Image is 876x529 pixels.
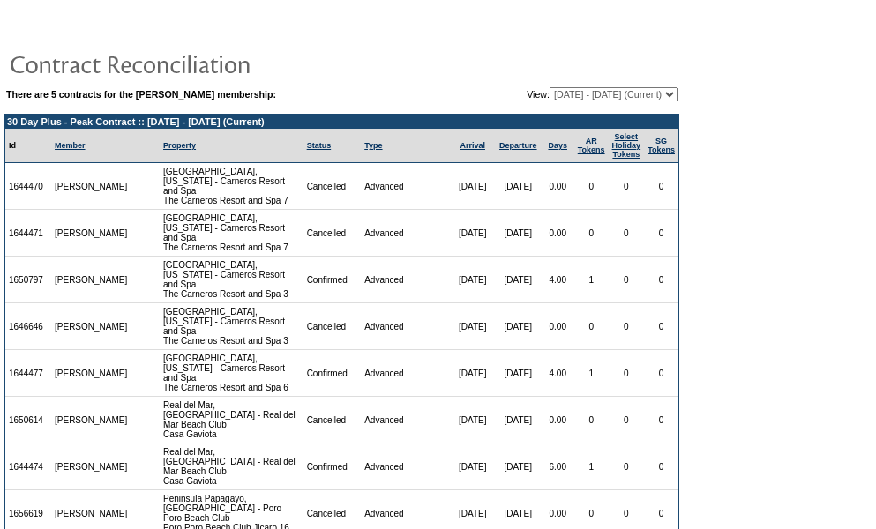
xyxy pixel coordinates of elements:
td: 0 [609,303,645,350]
td: 0 [644,257,678,303]
td: [PERSON_NAME] [51,303,131,350]
td: 0 [574,303,609,350]
td: 0 [644,303,678,350]
td: [DATE] [495,163,542,210]
td: 1 [574,257,609,303]
td: 4.00 [542,350,574,397]
td: Confirmed [303,257,362,303]
td: 0 [609,350,645,397]
td: 1646646 [5,303,51,350]
td: Confirmed [303,443,362,490]
a: Days [548,141,567,150]
td: [DATE] [450,257,494,303]
td: 0 [609,397,645,443]
td: 1644471 [5,210,51,257]
td: Advanced [361,257,450,303]
td: [DATE] [495,397,542,443]
td: [GEOGRAPHIC_DATA], [US_STATE] - Carneros Resort and Spa The Carneros Resort and Spa 3 [160,303,303,350]
td: 0 [644,350,678,397]
td: 0.00 [542,397,574,443]
td: 1 [574,350,609,397]
td: 0.00 [542,303,574,350]
td: Cancelled [303,163,362,210]
td: [DATE] [450,443,494,490]
td: 0 [609,163,645,210]
td: 6.00 [542,443,574,490]
td: [DATE] [495,210,542,257]
td: 4.00 [542,257,574,303]
td: [GEOGRAPHIC_DATA], [US_STATE] - Carneros Resort and Spa The Carneros Resort and Spa 7 [160,210,303,257]
td: [PERSON_NAME] [51,350,131,397]
a: Status [307,141,332,150]
td: 1 [574,443,609,490]
td: [GEOGRAPHIC_DATA], [US_STATE] - Carneros Resort and Spa The Carneros Resort and Spa 7 [160,163,303,210]
td: Confirmed [303,350,362,397]
td: 0 [644,443,678,490]
td: Advanced [361,350,450,397]
td: 1650797 [5,257,51,303]
td: [GEOGRAPHIC_DATA], [US_STATE] - Carneros Resort and Spa The Carneros Resort and Spa 3 [160,257,303,303]
td: [DATE] [495,257,542,303]
td: 0 [609,210,645,257]
td: 0 [574,210,609,257]
td: [PERSON_NAME] [51,163,131,210]
td: [DATE] [450,303,494,350]
td: 0.00 [542,163,574,210]
td: 1644477 [5,350,51,397]
td: [PERSON_NAME] [51,443,131,490]
td: [GEOGRAPHIC_DATA], [US_STATE] - Carneros Resort and Spa The Carneros Resort and Spa 6 [160,350,303,397]
td: [DATE] [495,443,542,490]
td: [PERSON_NAME] [51,210,131,257]
td: 0 [609,257,645,303]
td: [PERSON_NAME] [51,397,131,443]
img: pgTtlContractReconciliation.gif [9,46,362,81]
td: [DATE] [495,303,542,350]
td: 0 [609,443,645,490]
td: 0 [574,397,609,443]
td: [DATE] [450,163,494,210]
td: Cancelled [303,397,362,443]
a: Property [163,141,196,150]
td: 0 [644,397,678,443]
td: Real del Mar, [GEOGRAPHIC_DATA] - Real del Mar Beach Club Casa Gaviota [160,443,303,490]
a: Departure [499,141,537,150]
td: [DATE] [450,210,494,257]
td: Advanced [361,210,450,257]
td: [DATE] [450,350,494,397]
td: 1644474 [5,443,51,490]
td: Id [5,129,51,163]
a: SGTokens [648,137,675,154]
a: ARTokens [578,137,605,154]
td: 30 Day Plus - Peak Contract :: [DATE] - [DATE] (Current) [5,115,678,129]
td: 0 [644,210,678,257]
td: 0 [644,163,678,210]
td: View: [438,87,678,101]
td: [DATE] [495,350,542,397]
a: Member [55,141,86,150]
a: Select HolidayTokens [612,132,641,159]
a: Arrival [460,141,485,150]
td: [PERSON_NAME] [51,257,131,303]
td: [DATE] [450,397,494,443]
td: 0 [574,163,609,210]
td: 1644470 [5,163,51,210]
td: 0.00 [542,210,574,257]
td: Cancelled [303,303,362,350]
td: Advanced [361,303,450,350]
td: Real del Mar, [GEOGRAPHIC_DATA] - Real del Mar Beach Club Casa Gaviota [160,397,303,443]
td: 1650614 [5,397,51,443]
a: Type [364,141,382,150]
b: There are 5 contracts for the [PERSON_NAME] membership: [6,89,276,100]
td: Cancelled [303,210,362,257]
td: Advanced [361,397,450,443]
td: Advanced [361,163,450,210]
td: Advanced [361,443,450,490]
